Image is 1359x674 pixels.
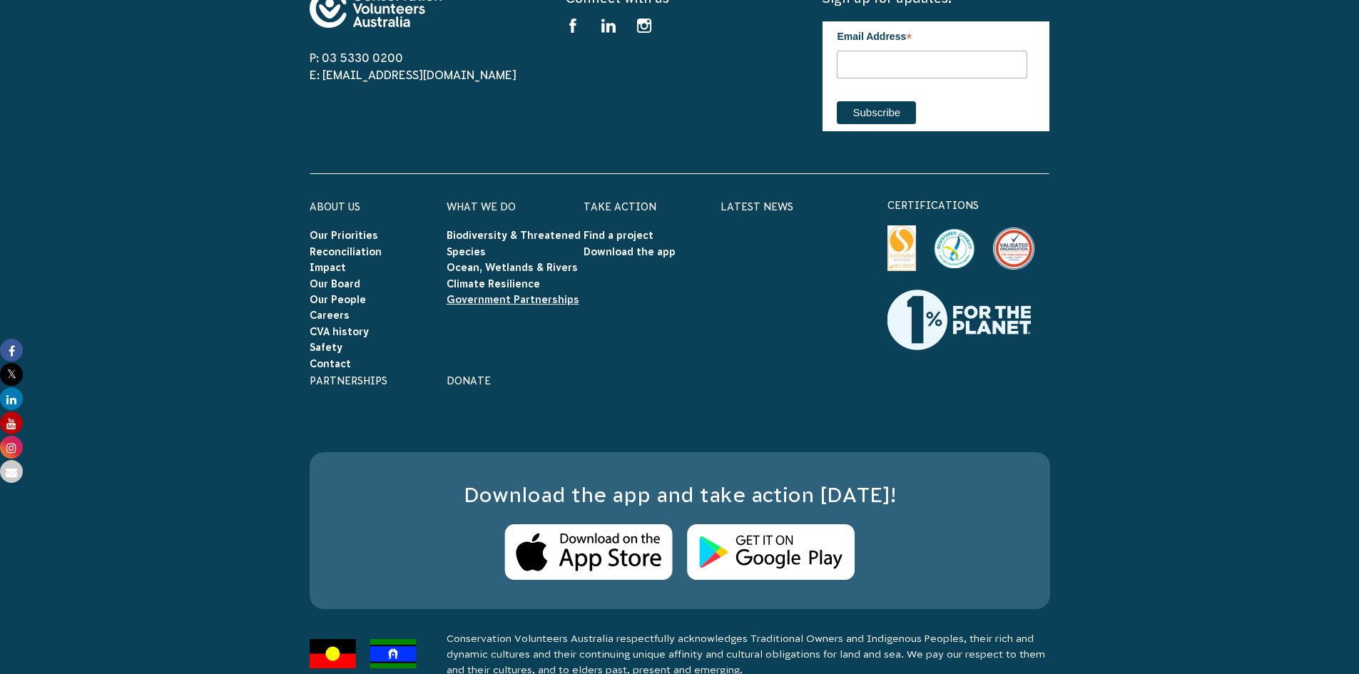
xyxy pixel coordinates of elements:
img: Apple Store Logo [504,524,673,581]
h3: Download the app and take action [DATE]! [338,481,1022,510]
a: Climate Resilience [447,278,540,290]
a: CVA history [310,326,369,337]
a: Government Partnerships [447,294,579,305]
a: Our Priorities [310,230,378,241]
a: Our People [310,294,366,305]
img: Android Store Logo [687,524,855,581]
a: Find a project [584,230,653,241]
a: P: 03 5330 0200 [310,51,403,64]
a: Download the app [584,246,676,257]
a: Our Board [310,278,360,290]
a: Reconciliation [310,246,382,257]
a: Take Action [584,201,656,213]
a: Biodiversity & Threatened Species [447,230,581,257]
p: certifications [887,197,1050,214]
a: E: [EMAIL_ADDRESS][DOMAIN_NAME] [310,68,516,81]
a: Ocean, Wetlands & Rivers [447,262,578,273]
a: Partnerships [310,375,387,387]
label: Email Address [837,21,1027,48]
img: Flags [310,639,417,668]
input: Subscribe [837,101,916,124]
a: What We Do [447,201,516,213]
a: Donate [447,375,491,387]
a: Safety [310,342,342,353]
a: Careers [310,310,350,321]
a: Latest News [721,201,793,213]
a: Contact [310,358,351,369]
a: About Us [310,201,360,213]
a: Impact [310,262,346,273]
